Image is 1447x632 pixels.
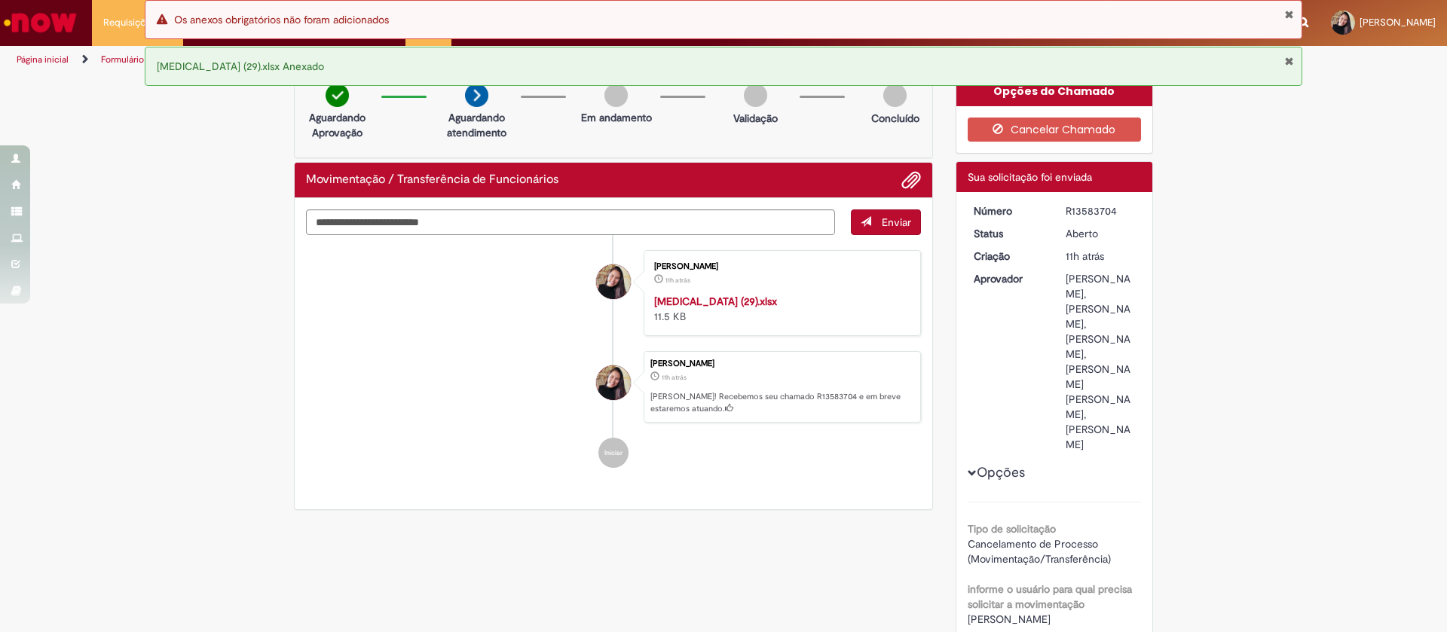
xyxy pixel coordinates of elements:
[301,110,374,140] p: Aguardando Aprovação
[596,264,631,299] div: Ana Luisa Silva Amoreli
[962,226,1055,241] dt: Status
[654,294,905,324] div: 11.5 KB
[968,582,1132,611] b: informe o usuário para qual precisa solicitar a movimentação
[306,209,835,235] textarea: Digite sua mensagem aqui...
[851,209,921,235] button: Enviar
[1066,249,1104,263] span: 11h atrás
[654,295,777,308] a: [MEDICAL_DATA] (29).xlsx
[1284,55,1294,67] button: Fechar Notificação
[665,276,690,285] time: 30/09/2025 21:33:13
[871,111,919,126] p: Concluído
[581,110,652,125] p: Em andamento
[17,53,69,66] a: Página inicial
[654,262,905,271] div: [PERSON_NAME]
[744,84,767,107] img: img-circle-grey.png
[157,60,324,73] span: [MEDICAL_DATA] (29).xlsx Anexado
[103,15,156,30] span: Requisições
[662,373,687,382] span: 11h atrás
[662,373,687,382] time: 30/09/2025 21:33:16
[962,271,1055,286] dt: Aprovador
[306,235,921,484] ul: Histórico de tíquete
[665,276,690,285] span: 11h atrás
[968,522,1056,536] b: Tipo de solicitação
[733,111,778,126] p: Validação
[306,351,921,423] li: Ana Luisa Silva Amoreli
[596,365,631,400] div: Ana Luisa Silva Amoreli
[2,8,79,38] img: ServiceNow
[650,359,913,368] div: [PERSON_NAME]
[883,84,907,107] img: img-circle-grey.png
[1066,226,1136,241] div: Aberto
[1066,271,1136,452] div: [PERSON_NAME], [PERSON_NAME], [PERSON_NAME], [PERSON_NAME] [PERSON_NAME], [PERSON_NAME]
[326,84,349,107] img: check-circle-green.png
[968,537,1111,566] span: Cancelamento de Processo (Movimentação/Transferência)
[968,118,1142,142] button: Cancelar Chamado
[968,170,1092,184] span: Sua solicitação foi enviada
[882,215,911,229] span: Enviar
[465,84,488,107] img: arrow-next.png
[968,612,1051,626] span: [PERSON_NAME]
[440,110,513,140] p: Aguardando atendimento
[101,53,213,66] a: Formulário de Atendimento
[1066,203,1136,218] div: R13583704
[650,391,913,414] p: [PERSON_NAME]! Recebemos seu chamado R13583704 e em breve estaremos atuando.
[604,84,628,107] img: img-circle-grey.png
[11,46,953,74] ul: Trilhas de página
[1066,249,1104,263] time: 30/09/2025 21:33:16
[962,203,1055,218] dt: Número
[174,13,389,26] span: Os anexos obrigatórios não foram adicionados
[901,170,921,190] button: Adicionar anexos
[306,173,558,187] h2: Movimentação / Transferência de Funcionários Histórico de tíquete
[962,249,1055,264] dt: Criação
[1066,249,1136,264] div: 30/09/2025 21:33:16
[1360,16,1436,29] span: [PERSON_NAME]
[1284,8,1294,20] button: Fechar Notificação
